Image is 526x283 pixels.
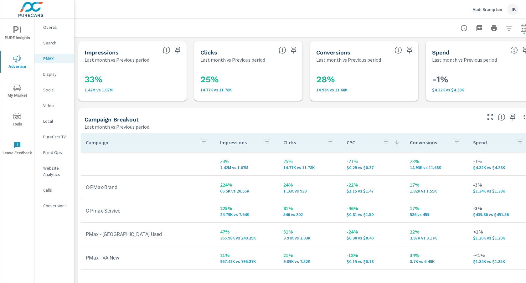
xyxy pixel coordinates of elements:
div: Conversions [34,201,74,210]
span: Leave Feedback [2,141,32,157]
p: -21% [347,157,400,165]
td: PMax - VA New [81,250,215,266]
h5: Conversions [316,49,350,56]
span: My Market [2,84,32,99]
span: Tools [2,113,32,128]
p: 47% [220,228,273,235]
p: 21% [283,251,337,259]
p: Conversions [43,203,69,209]
p: Fixed Ops [43,149,69,156]
p: -18% [347,251,400,259]
p: CPC [347,139,377,146]
h3: 28% [316,74,412,85]
p: Calls [43,187,69,193]
p: Last month vs Previous period [316,56,381,64]
p: 81% [283,204,337,212]
p: $0.30 vs $0.40 [347,235,400,240]
span: Total Conversions include Actions, Leads and Unmapped. [394,46,402,54]
div: Fixed Ops [34,148,74,157]
p: 3,868 vs 3,173 [410,235,463,240]
p: Display [43,71,69,77]
p: 224% [220,181,273,188]
h3: 25% [200,74,296,85]
p: 14,928 vs 11,677 [410,165,463,170]
p: 1,821 vs 1,553 [410,188,463,193]
div: JB [507,4,518,15]
span: Save this to your personalized report [289,45,299,55]
div: PMAX [34,54,74,63]
p: 14,768 vs 11,784 [283,165,337,170]
p: 24,786 vs 7,636 [220,212,273,217]
p: 34% [410,251,463,259]
p: $1.15 vs $1.47 [347,188,400,193]
p: Last month vs Previous period [85,123,149,131]
p: Campaign [86,139,195,146]
div: Local [34,116,74,126]
button: "Export Report to PDF" [473,22,485,34]
p: 33% [220,157,273,165]
p: 546 vs 302 [283,212,337,217]
p: Audi Brampton [473,7,502,12]
p: 21% [220,251,273,259]
div: Overall [34,23,74,32]
p: -22% [347,181,400,188]
p: $0.15 vs $0.18 [347,259,400,264]
p: 225% [220,204,273,212]
p: Clicks [283,139,322,146]
span: The number of times an ad was shown on your behalf. [163,46,170,54]
p: Last month vs Previous period [85,56,149,64]
div: nav menu [0,19,34,163]
p: 9,088 vs 7,516 [283,259,337,264]
p: 3,974 vs 3,027 [283,235,337,240]
div: Display [34,69,74,79]
p: 1,160 vs 939 [283,188,337,193]
span: Save this to your personalized report [405,45,415,55]
p: PMAX [43,55,69,62]
span: This is a summary of PMAX performance results by campaign. Each column can be sorted. [498,113,505,121]
p: 1,424,679 vs 1,073,911 [220,165,273,170]
p: Website Analytics [43,165,69,178]
p: Impressions [220,139,258,146]
p: $0.81 vs $1.50 [347,212,400,217]
h5: Spend [432,49,449,56]
p: Overall [43,24,69,30]
div: PureCars TV [34,132,74,141]
div: Search [34,38,74,48]
p: 66,500 vs 20,554 [220,188,273,193]
p: $0.29 vs $0.37 [347,165,400,170]
p: 22% [410,228,463,235]
h5: Campaign Breakout [85,116,139,123]
p: 14.93K vs 11.68K [316,87,412,92]
h5: Clicks [200,49,217,56]
td: C-PMax-Brand [81,179,215,195]
span: The number of times an ad was clicked by a consumer. [279,46,286,54]
button: Print Report [488,22,500,34]
p: 25% [283,157,337,165]
p: Search [43,40,69,46]
button: Make Fullscreen [485,112,495,122]
p: 31% [283,228,337,235]
p: 14,768 vs 11,784 [200,87,296,92]
div: Calls [34,185,74,195]
span: Save this to your personalized report [173,45,183,55]
span: PURE Insights [2,26,32,42]
div: Video [34,101,74,110]
td: PMax - [GEOGRAPHIC_DATA] Used [81,226,215,242]
p: 967,414 vs 796,372 [220,259,273,264]
p: 365.98K vs 249.35K [220,235,273,240]
p: Last month vs Previous period [432,56,497,64]
div: Website Analytics [34,163,74,179]
span: Save this to your personalized report [508,112,518,122]
h5: Impressions [85,49,119,56]
p: 1,424,679 vs 1,073,911 [85,87,180,92]
p: Last month vs Previous period [200,56,265,64]
p: 28% [410,157,463,165]
span: The amount of money spent on advertising during the period. [510,46,518,54]
p: 536 vs 459 [410,212,463,217]
p: -46% [347,204,400,212]
p: 8,704 vs 6,492 [410,259,463,264]
p: Social [43,87,69,93]
p: 17% [410,181,463,188]
p: Spend [473,139,511,146]
span: Advertise [2,55,32,70]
